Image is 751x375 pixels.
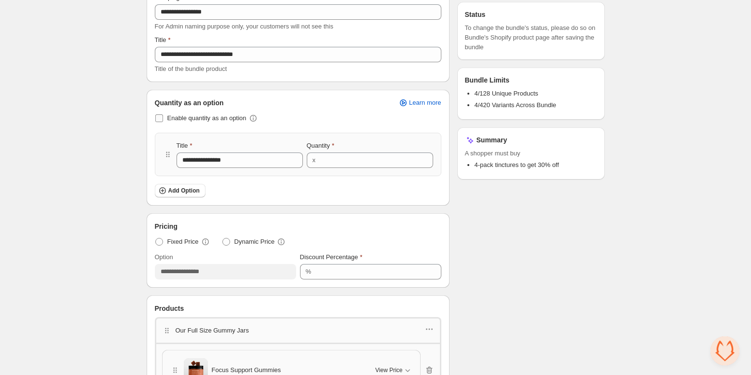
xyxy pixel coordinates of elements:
label: Discount Percentage [300,252,363,262]
span: 4/128 Unique Products [475,90,538,97]
h3: Status [465,10,486,19]
span: Add Option [168,187,200,194]
label: Quantity [307,141,334,151]
a: Learn more [393,96,447,110]
li: 4-pack tinctures to get 30% off [475,160,597,170]
span: Products [155,304,184,313]
span: 4/420 Variants Across Bundle [475,101,557,109]
span: To change the bundle's status, please do so on Bundle's Shopify product page after saving the bundle [465,23,597,52]
span: Enable quantity as an option [167,114,246,122]
p: Our Full Size Gummy Jars [176,326,249,335]
span: Quantity as an option [155,98,224,108]
div: x [313,155,316,165]
span: A shopper must buy [465,149,597,158]
div: % [306,267,312,277]
h3: Bundle Limits [465,75,510,85]
span: Fixed Price [167,237,199,247]
label: Option [155,252,173,262]
button: Add Option [155,184,205,197]
span: For Admin naming purpose only, your customers will not see this [155,23,333,30]
label: Title [155,35,171,45]
h3: Summary [477,135,507,145]
span: Learn more [409,99,441,107]
span: View Price [375,366,402,374]
span: Focus Support Gummies [212,365,281,375]
div: Open chat [710,336,739,365]
span: Pricing [155,222,178,231]
span: Title of the bundle product [155,65,227,72]
span: Dynamic Price [234,237,275,247]
label: Title [177,141,192,151]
